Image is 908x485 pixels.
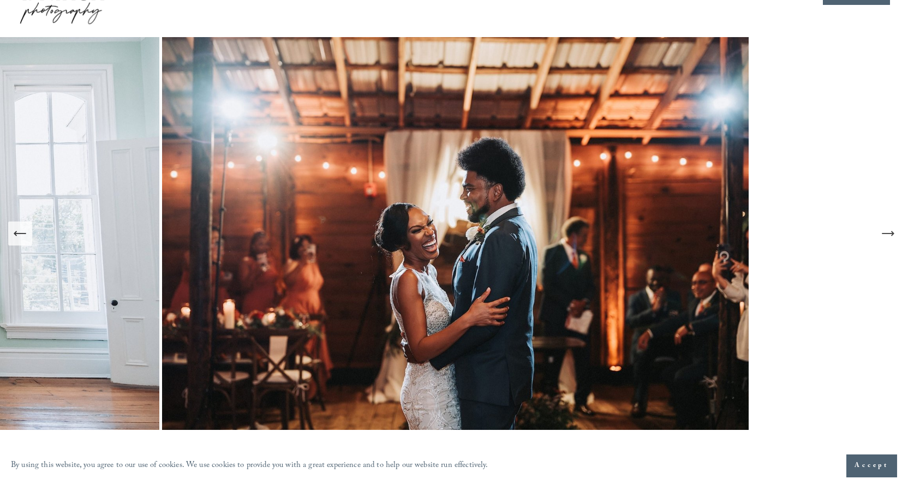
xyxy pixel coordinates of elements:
span: Accept [855,460,889,471]
img: shakiraandshawn10+copy.jpg (Copy) [162,37,751,430]
p: By using this website, you agree to our use of cookies. We use cookies to provide you with a grea... [11,458,488,474]
button: Previous Slide [8,221,32,246]
button: Next Slide [876,221,900,246]
button: Accept [846,454,897,477]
